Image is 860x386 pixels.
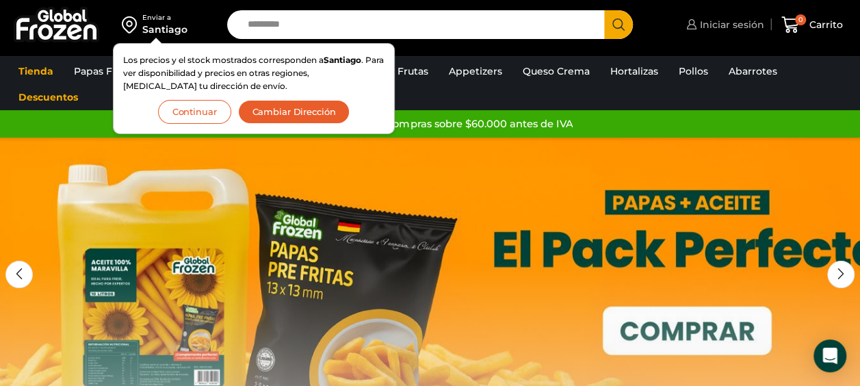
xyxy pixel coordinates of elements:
div: Previous slide [5,261,33,288]
div: Enviar a [142,13,187,23]
a: Hortalizas [603,58,665,84]
a: 0 Carrito [778,9,846,41]
strong: Santiago [324,55,361,65]
a: Tienda [12,58,60,84]
div: Santiago [142,23,187,36]
p: Los precios y el stock mostrados corresponden a . Para ver disponibilidad y precios en otras regi... [123,53,385,93]
button: Search button [604,10,633,39]
a: Abarrotes [722,58,784,84]
a: Descuentos [12,84,85,110]
button: Cambiar Dirección [238,100,350,124]
a: Iniciar sesión [683,11,764,38]
span: Carrito [806,18,843,31]
button: Continuar [158,100,231,124]
a: Papas Fritas [67,58,140,84]
a: Pollos [672,58,715,84]
div: Next slide [827,261,855,288]
img: address-field-icon.svg [122,13,142,36]
span: 0 [795,14,806,25]
div: Open Intercom Messenger [813,339,846,372]
span: Iniciar sesión [696,18,764,31]
a: Appetizers [442,58,509,84]
a: Queso Crema [516,58,597,84]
